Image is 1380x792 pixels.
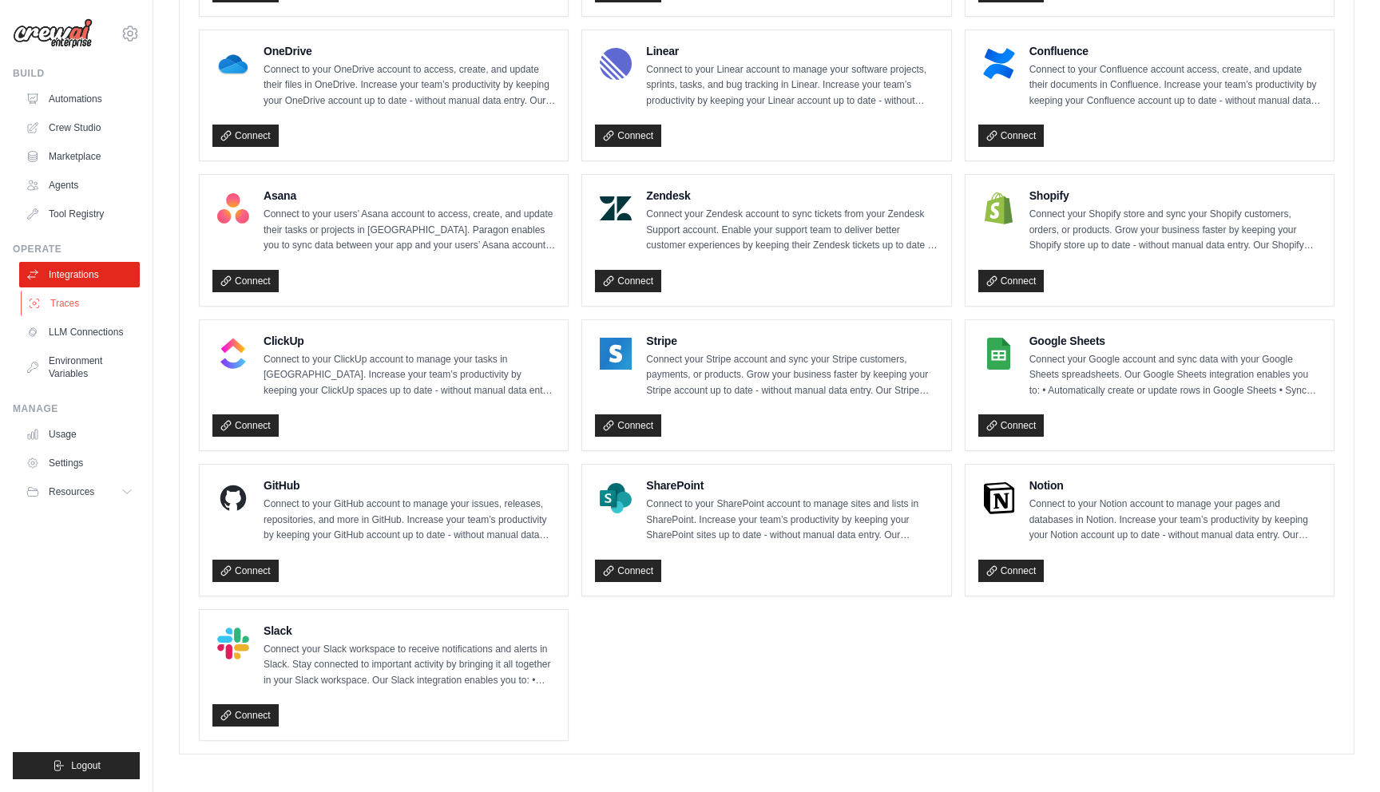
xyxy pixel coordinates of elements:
h4: GitHub [264,477,555,493]
a: Connect [978,125,1045,147]
p: Connect to your Confluence account access, create, and update their documents in Confluence. Incr... [1029,62,1321,109]
a: Traces [21,291,141,316]
p: Connect to your Notion account to manage your pages and databases in Notion. Increase your team’s... [1029,497,1321,544]
h4: Confluence [1029,43,1321,59]
img: Notion Logo [983,482,1015,514]
h4: Google Sheets [1029,333,1321,349]
a: Usage [19,422,140,447]
a: Connect [212,414,279,437]
img: Asana Logo [217,192,249,224]
div: Manage [13,402,140,415]
p: Connect your Stripe account and sync your Stripe customers, payments, or products. Grow your busi... [646,352,938,399]
img: Shopify Logo [983,192,1015,224]
a: Tool Registry [19,201,140,227]
img: Google Sheets Logo [983,338,1015,370]
img: OneDrive Logo [217,48,249,80]
img: Logo [13,18,93,49]
span: Resources [49,485,94,498]
a: Connect [212,560,279,582]
h4: ClickUp [264,333,555,349]
h4: Shopify [1029,188,1321,204]
h4: Asana [264,188,555,204]
h4: SharePoint [646,477,938,493]
p: Connect to your GitHub account to manage your issues, releases, repositories, and more in GitHub.... [264,497,555,544]
span: Logout [71,759,101,772]
button: Resources [19,479,140,505]
a: Connect [595,125,661,147]
a: Connect [595,560,661,582]
button: Logout [13,752,140,779]
h4: Slack [264,623,555,639]
a: Integrations [19,262,140,287]
a: Connect [595,270,661,292]
p: Connect to your OneDrive account to access, create, and update their files in OneDrive. Increase ... [264,62,555,109]
h4: Linear [646,43,938,59]
a: Connect [978,560,1045,582]
img: Stripe Logo [600,338,632,370]
h4: Zendesk [646,188,938,204]
p: Connect your Zendesk account to sync tickets from your Zendesk Support account. Enable your suppo... [646,207,938,254]
img: ClickUp Logo [217,338,249,370]
p: Connect to your ClickUp account to manage your tasks in [GEOGRAPHIC_DATA]. Increase your team’s p... [264,352,555,399]
img: Zendesk Logo [600,192,632,224]
h4: Stripe [646,333,938,349]
div: Operate [13,243,140,255]
a: Connect [595,414,661,437]
p: Connect to your Linear account to manage your software projects, sprints, tasks, and bug tracking... [646,62,938,109]
p: Connect your Shopify store and sync your Shopify customers, orders, or products. Grow your busine... [1029,207,1321,254]
a: Agents [19,172,140,198]
a: Connect [212,125,279,147]
a: Connect [978,414,1045,437]
a: Crew Studio [19,115,140,141]
a: Environment Variables [19,348,140,386]
img: Confluence Logo [983,48,1015,80]
h4: Notion [1029,477,1321,493]
h4: OneDrive [264,43,555,59]
p: Connect to your users’ Asana account to access, create, and update their tasks or projects in [GE... [264,207,555,254]
div: Build [13,67,140,80]
img: GitHub Logo [217,482,249,514]
a: Connect [212,704,279,727]
a: Automations [19,86,140,112]
img: Linear Logo [600,48,632,80]
p: Connect your Google account and sync data with your Google Sheets spreadsheets. Our Google Sheets... [1029,352,1321,399]
a: Connect [212,270,279,292]
a: Settings [19,450,140,476]
p: Connect to your SharePoint account to manage sites and lists in SharePoint. Increase your team’s ... [646,497,938,544]
a: Marketplace [19,144,140,169]
a: LLM Connections [19,319,140,345]
p: Connect your Slack workspace to receive notifications and alerts in Slack. Stay connected to impo... [264,642,555,689]
img: SharePoint Logo [600,482,632,514]
a: Connect [978,270,1045,292]
img: Slack Logo [217,628,249,659]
